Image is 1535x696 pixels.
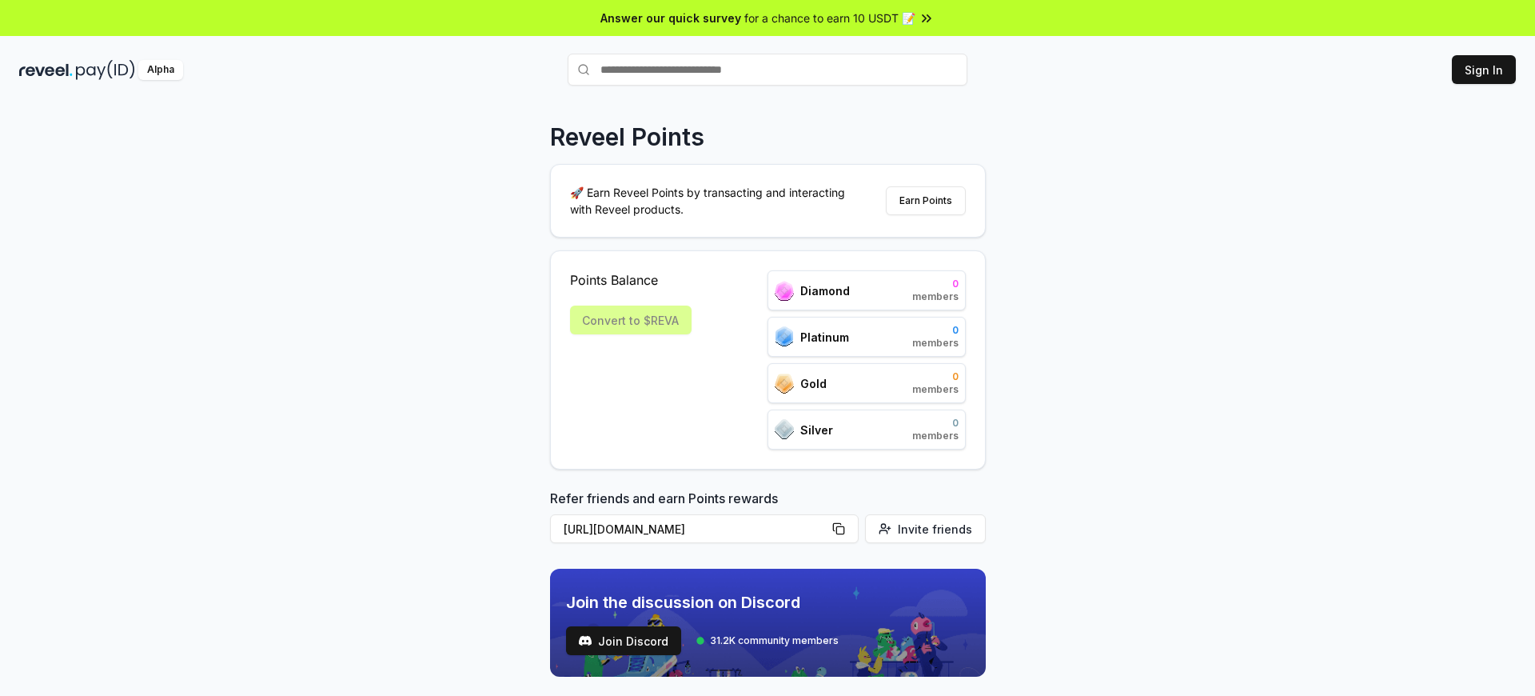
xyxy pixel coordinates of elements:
[570,184,858,218] p: 🚀 Earn Reveel Points by transacting and interacting with Reveel products.
[886,186,966,215] button: Earn Points
[566,626,681,655] button: Join Discord
[76,60,135,80] img: pay_id
[550,489,986,550] div: Refer friends and earn Points rewards
[912,324,959,337] span: 0
[800,329,849,346] span: Platinum
[566,626,681,655] a: testJoin Discord
[865,514,986,543] button: Invite friends
[1452,55,1516,84] button: Sign In
[775,281,794,301] img: ranks_icon
[912,278,959,290] span: 0
[912,383,959,396] span: members
[775,374,794,394] img: ranks_icon
[566,591,839,614] span: Join the discussion on Discord
[579,634,592,647] img: test
[912,337,959,350] span: members
[570,270,692,290] span: Points Balance
[598,633,668,650] span: Join Discord
[912,417,959,430] span: 0
[550,514,859,543] button: [URL][DOMAIN_NAME]
[744,10,915,26] span: for a chance to earn 10 USDT 📝
[138,60,183,80] div: Alpha
[912,290,959,303] span: members
[912,370,959,383] span: 0
[775,419,794,440] img: ranks_icon
[800,375,827,392] span: Gold
[800,422,833,438] span: Silver
[550,122,704,151] p: Reveel Points
[775,326,794,347] img: ranks_icon
[550,569,986,677] img: discord_banner
[898,521,972,538] span: Invite friends
[912,430,959,442] span: members
[19,60,73,80] img: reveel_dark
[710,634,839,647] span: 31.2K community members
[600,10,741,26] span: Answer our quick survey
[800,282,850,299] span: Diamond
